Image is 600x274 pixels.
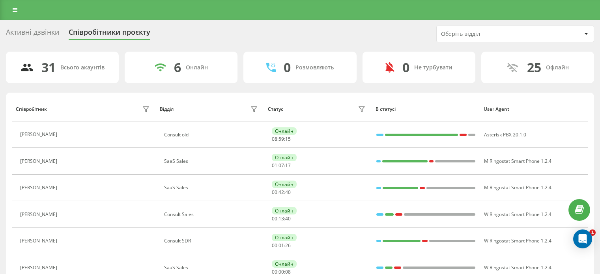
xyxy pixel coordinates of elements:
span: 01 [279,242,284,249]
div: : : [272,190,291,195]
span: W Ringostat Smart Phone 1.2.4 [484,211,551,218]
div: [PERSON_NAME] [20,212,59,217]
div: : : [272,243,291,248]
div: [PERSON_NAME] [20,238,59,244]
span: Asterisk PBX 20.1.0 [484,131,526,138]
div: Активні дзвінки [6,28,59,40]
span: 40 [285,215,291,222]
div: Онлайн [272,234,297,241]
span: 17 [285,162,291,169]
div: [PERSON_NAME] [20,185,59,190]
div: Офлайн [546,64,569,71]
span: 59 [279,136,284,142]
div: 25 [527,60,541,75]
div: Оберіть відділ [441,31,535,37]
div: Онлайн [272,127,297,135]
span: 26 [285,242,291,249]
div: Онлайн [272,260,297,268]
span: W Ringostat Smart Phone 1.2.4 [484,237,551,244]
span: 00 [272,242,277,249]
div: : : [272,216,291,222]
div: Всього акаунтів [60,64,105,71]
span: 13 [279,215,284,222]
span: W Ringostat Smart Phone 1.2.4 [484,264,551,271]
span: 01 [272,162,277,169]
div: 0 [402,60,409,75]
div: [PERSON_NAME] [20,265,59,270]
div: : : [272,136,291,142]
div: Співробітник [16,106,47,112]
div: 0 [284,60,291,75]
div: [PERSON_NAME] [20,132,59,137]
span: 15 [285,136,291,142]
div: [PERSON_NAME] [20,158,59,164]
div: Consult old [164,132,260,138]
div: Онлайн [272,181,297,188]
span: M Ringostat Smart Phone 1.2.4 [484,158,551,164]
div: Відділ [160,106,174,112]
span: 08 [272,136,277,142]
span: 1 [589,229,596,236]
div: Consult Sales [164,212,260,217]
div: Онлайн [272,207,297,214]
div: : : [272,163,291,168]
div: В статусі [376,106,476,112]
div: Consult SDR [164,238,260,244]
span: 00 [272,189,277,196]
div: User Agent [484,106,584,112]
div: Розмовляють [295,64,334,71]
div: Статус [268,106,283,112]
div: SaaS Sales [164,185,260,190]
div: Онлайн [272,154,297,161]
div: Не турбувати [414,64,452,71]
span: 40 [285,189,291,196]
div: Онлайн [186,64,208,71]
span: 07 [279,162,284,169]
div: Співробітники проєкту [69,28,150,40]
div: SaaS Sales [164,158,260,164]
span: 00 [272,215,277,222]
span: 42 [279,189,284,196]
span: M Ringostat Smart Phone 1.2.4 [484,184,551,191]
div: Open Intercom Messenger [573,229,592,248]
div: 31 [41,60,56,75]
div: 6 [174,60,181,75]
div: SaaS Sales [164,265,260,270]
